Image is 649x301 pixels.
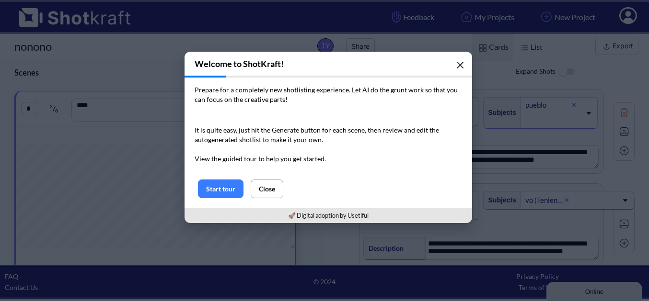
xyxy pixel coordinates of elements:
a: 🚀 Digital adoption by Usetiful [288,212,369,219]
span: Prepare for a completely new shotlisting experience. [195,86,350,94]
button: Close [251,179,283,198]
button: Start tour [198,179,243,198]
p: It is quite easy, just hit the Generate button for each scene, then review and edit the autogener... [195,125,462,164]
div: Online [7,8,89,15]
h3: Welcome to ShotKraft! [185,52,472,76]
